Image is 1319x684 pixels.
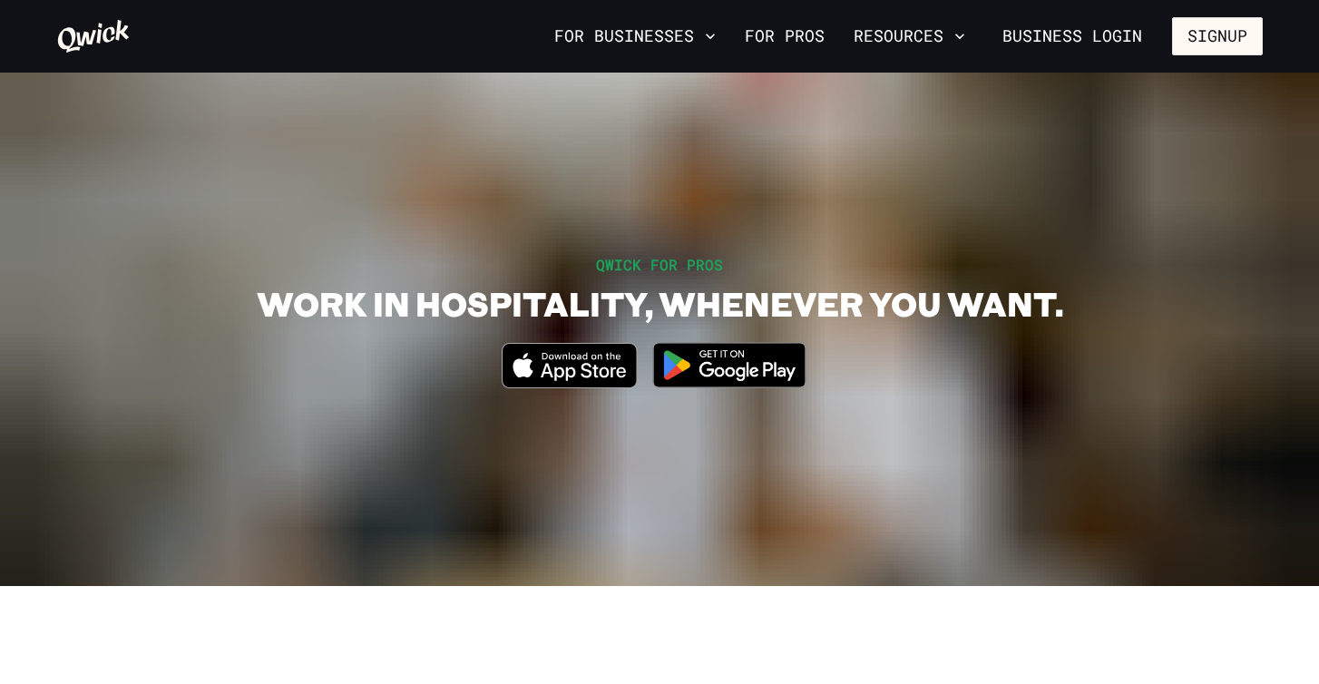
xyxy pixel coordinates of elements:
[738,21,832,52] a: For Pros
[1172,17,1263,55] button: Signup
[846,21,972,52] button: Resources
[596,255,723,274] span: QWICK FOR PROS
[547,21,723,52] button: For Businesses
[641,331,817,399] img: Get it on Google Play
[502,373,638,392] a: Download on the App Store
[257,283,1063,324] h1: WORK IN HOSPITALITY, WHENEVER YOU WANT.
[987,17,1158,55] a: Business Login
